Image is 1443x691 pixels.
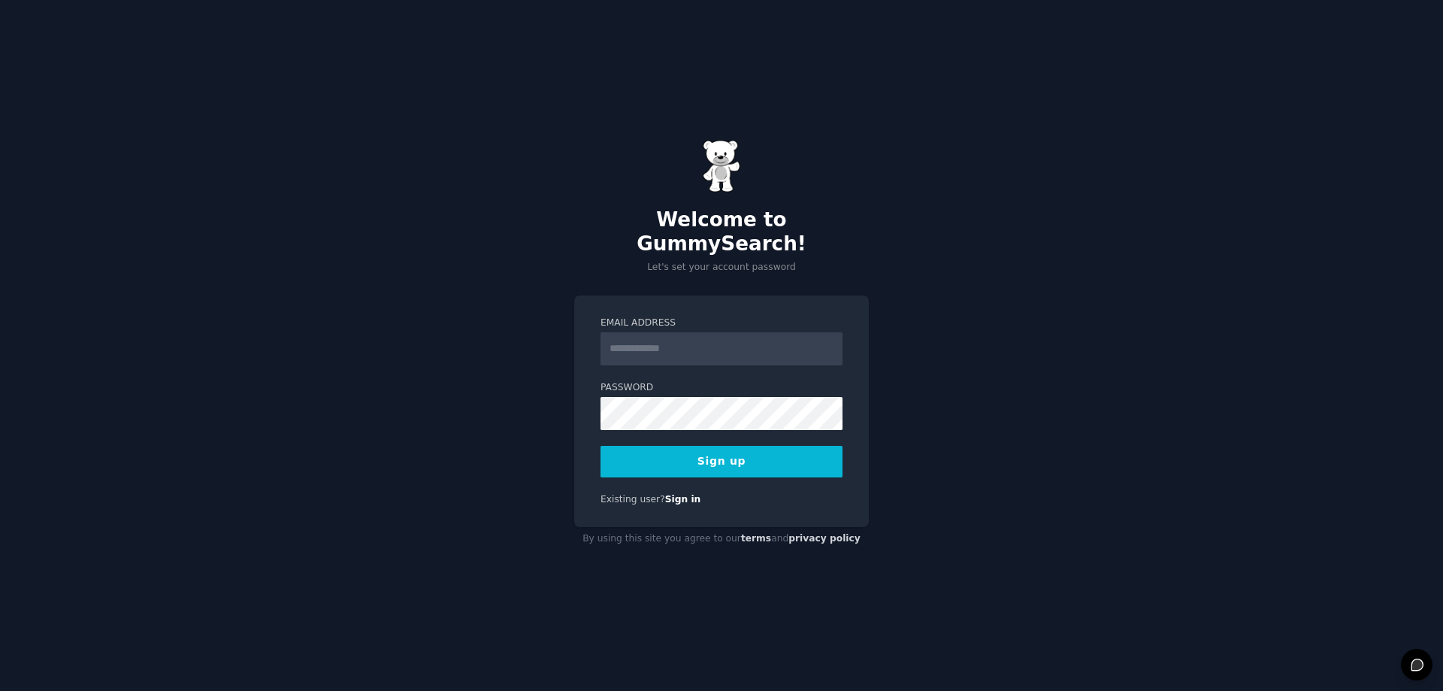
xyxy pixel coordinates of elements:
span: Existing user? [600,494,665,505]
button: Sign up [600,446,843,477]
a: Sign in [665,494,701,505]
h2: Welcome to GummySearch! [574,208,869,256]
label: Email Address [600,317,843,330]
div: By using this site you agree to our and [574,527,869,551]
img: Gummy Bear [703,140,740,192]
a: terms [741,533,771,544]
p: Let's set your account password [574,261,869,274]
a: privacy policy [788,533,861,544]
label: Password [600,381,843,395]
